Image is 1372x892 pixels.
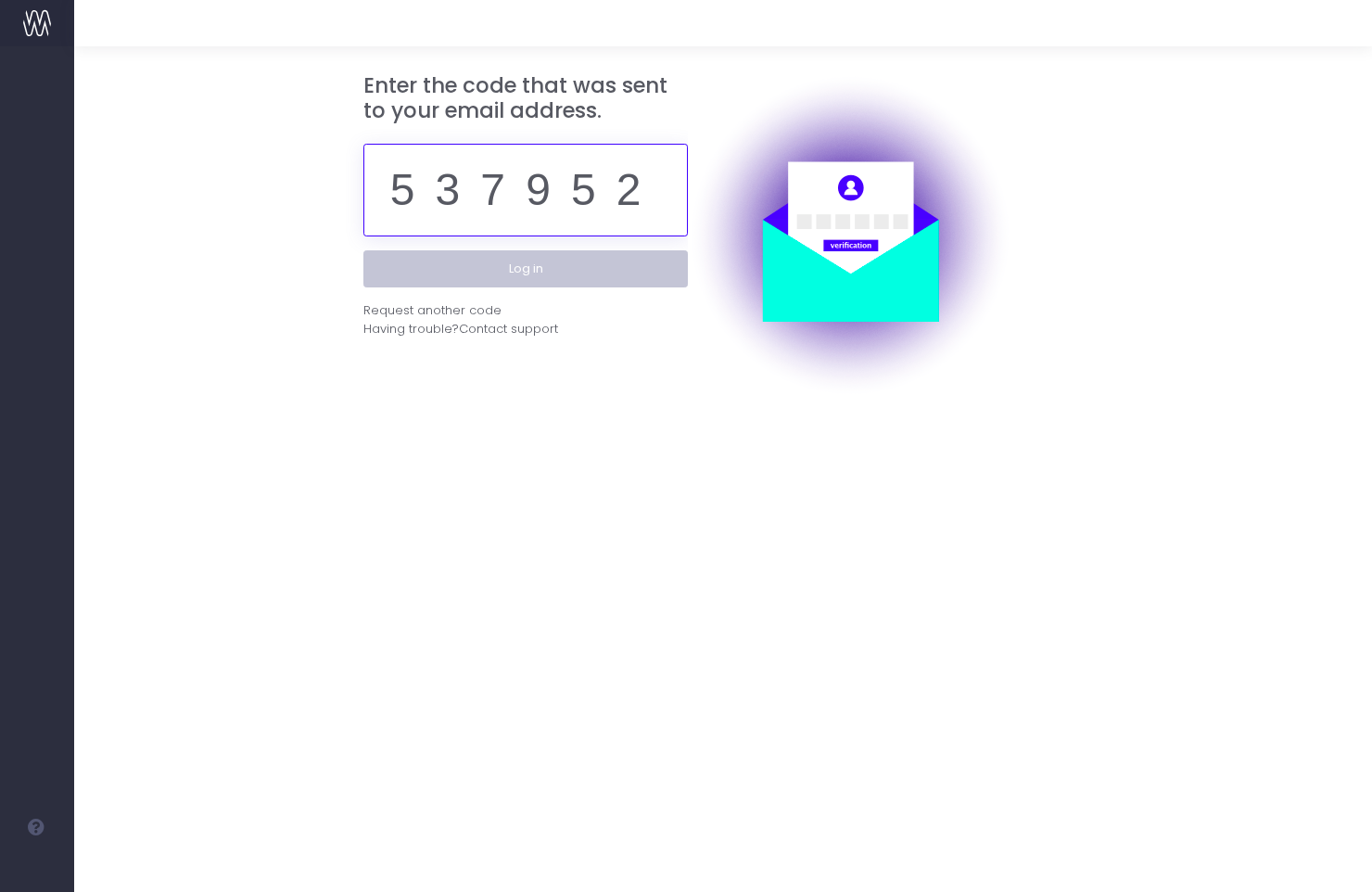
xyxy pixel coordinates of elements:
div: Having trouble? [363,320,688,338]
h3: Enter the code that was sent to your email address. [363,73,688,124]
span: Contact support [459,320,558,338]
img: auth.png [688,73,1012,398]
img: images/default_profile_image.png [23,855,51,883]
div: Request another code [363,301,502,320]
button: Log in [363,250,688,287]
